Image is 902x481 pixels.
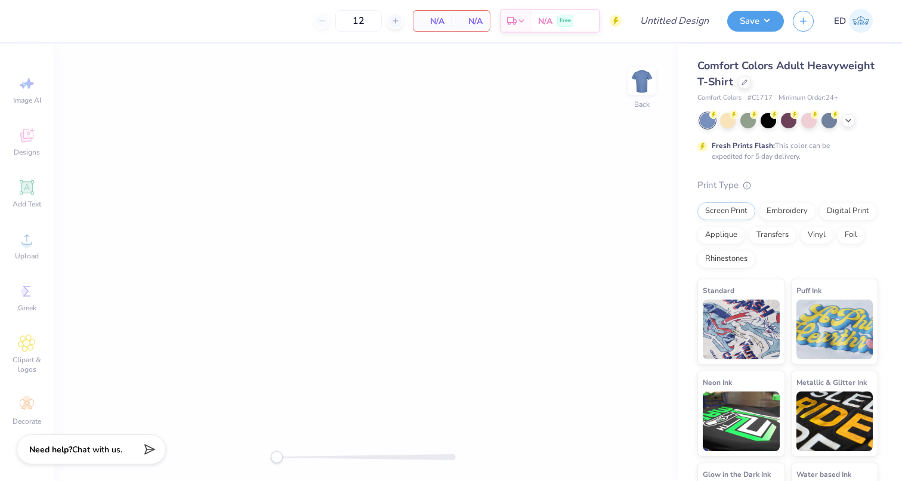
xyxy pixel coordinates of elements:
[703,468,771,480] span: Glow in the Dark Ink
[29,444,72,455] strong: Need help?
[630,69,654,93] img: Back
[560,17,571,25] span: Free
[631,9,718,33] input: Untitled Design
[697,178,878,192] div: Print Type
[747,93,773,103] span: # C1717
[796,391,873,451] img: Metallic & Glitter Ink
[819,202,877,220] div: Digital Print
[712,140,858,162] div: This color can be expedited for 5 day delivery.
[837,226,865,244] div: Foil
[697,93,742,103] span: Comfort Colors
[796,284,821,297] span: Puff Ink
[421,15,444,27] span: N/A
[703,391,780,451] img: Neon Ink
[727,11,784,32] button: Save
[72,444,122,455] span: Chat with us.
[538,15,552,27] span: N/A
[779,93,838,103] span: Minimum Order: 24 +
[703,284,734,297] span: Standard
[796,300,873,359] img: Puff Ink
[796,376,867,388] span: Metallic & Glitter Ink
[697,226,745,244] div: Applique
[829,9,878,33] a: ED
[712,141,775,150] strong: Fresh Prints Flash:
[849,9,873,33] img: Emily Depew
[271,451,283,463] div: Accessibility label
[749,226,796,244] div: Transfers
[335,10,382,32] input: – –
[703,376,732,388] span: Neon Ink
[834,14,846,28] span: ED
[697,250,755,268] div: Rhinestones
[759,202,815,220] div: Embroidery
[703,300,780,359] img: Standard
[459,15,483,27] span: N/A
[697,202,755,220] div: Screen Print
[697,58,875,89] span: Comfort Colors Adult Heavyweight T-Shirt
[800,226,833,244] div: Vinyl
[796,468,851,480] span: Water based Ink
[634,99,650,110] div: Back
